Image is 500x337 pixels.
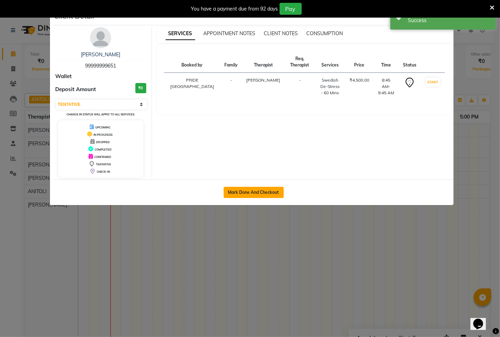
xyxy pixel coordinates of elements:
[345,51,373,73] th: Price
[315,51,346,73] th: Services
[90,27,111,48] img: avatar
[242,51,284,73] th: Therapist
[95,126,110,129] span: UPCOMING
[470,309,493,330] iframe: chat widget
[399,51,421,73] th: Status
[94,133,113,136] span: IN PROGRESS
[224,187,284,198] button: Mark Done And Checkout
[204,30,256,37] span: APPOINTMENT NOTES
[55,85,96,94] span: Deposit Amount
[55,72,72,81] span: Wallet
[85,63,116,69] span: 99999999651
[425,78,440,87] button: START
[408,17,491,24] div: Success
[166,27,195,40] span: SERVICES
[264,30,298,37] span: CLIENT NOTES
[95,148,111,151] span: COMPLETED
[220,73,242,101] td: -
[94,155,111,159] span: CONFIRMED
[373,51,399,73] th: Time
[307,30,343,37] span: CONSUMPTION
[96,163,111,166] span: TENTATIVE
[220,51,242,73] th: Family
[280,3,302,15] button: Pay
[319,77,341,96] div: Swedish De-Stress - 60 Mins
[135,83,146,93] h3: ₹0
[97,170,110,173] span: CHECK-IN
[373,73,399,101] td: 8:45 AM-9:45 AM
[284,73,315,101] td: -
[164,51,220,73] th: Booked by
[66,113,135,116] small: Change in status will apply to all services.
[81,51,120,58] a: [PERSON_NAME]
[164,73,220,101] td: PRIDE [GEOGRAPHIC_DATA]
[350,77,369,83] div: ₹4,500.00
[96,140,110,144] span: DROPPED
[246,77,280,83] span: [PERSON_NAME]
[284,51,315,73] th: Req. Therapist
[191,5,278,13] div: You have a payment due from 92 days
